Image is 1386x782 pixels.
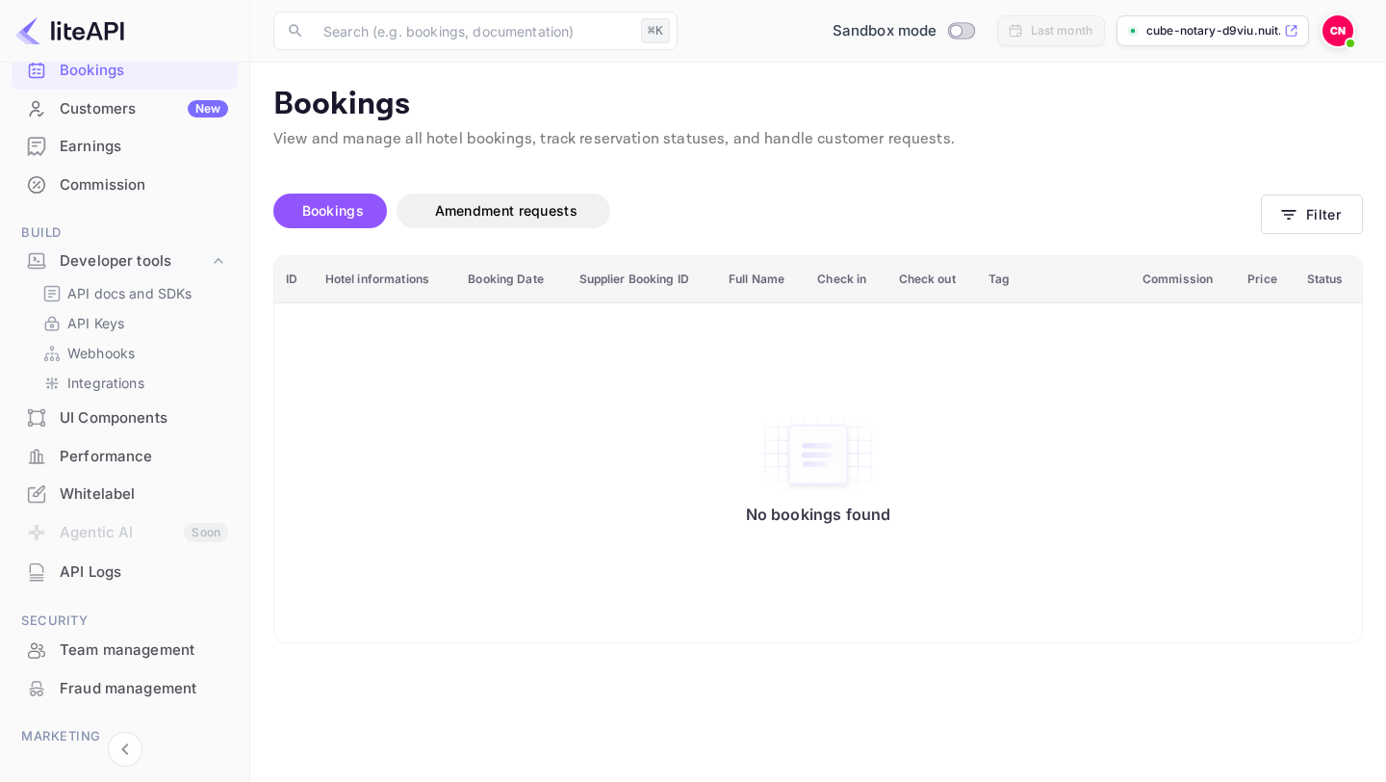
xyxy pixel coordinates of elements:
[35,369,230,397] div: Integrations
[1146,22,1280,39] p: cube-notary-d9viu.nuit...
[273,194,1261,228] div: account-settings tabs
[60,483,228,506] div: Whitelabel
[12,632,238,667] a: Team management
[12,167,238,202] a: Commission
[12,670,238,706] a: Fraud management
[42,283,222,303] a: API docs and SDKs
[60,174,228,196] div: Commission
[12,400,238,437] div: UI Components
[12,52,238,90] div: Bookings
[760,414,876,495] img: No bookings found
[60,136,228,158] div: Earnings
[12,400,238,435] a: UI Components
[12,670,238,708] div: Fraud management
[1031,22,1093,39] div: Last month
[273,128,1363,151] p: View and manage all hotel bookings, track reservation statuses, and handle customer requests.
[435,202,577,219] span: Amendment requests
[274,256,1362,643] table: booking table
[67,343,135,363] p: Webhooks
[12,91,238,126] a: CustomersNew
[1322,15,1353,46] img: Cube Notary
[108,732,142,767] button: Collapse navigation
[1261,195,1363,234] button: Filter
[42,373,222,393] a: Integrations
[1296,256,1362,303] th: Status
[42,313,222,333] a: API Keys
[12,91,238,128] div: CustomersNew
[60,639,228,662] div: Team management
[15,15,124,46] img: LiteAPI logo
[12,726,238,747] span: Marketing
[60,756,228,778] div: Vouchers
[977,256,1131,303] th: Tag
[60,60,228,82] div: Bookings
[12,476,238,513] div: Whitelabel
[60,250,209,273] div: Developer tools
[12,438,238,474] a: Performance
[60,561,228,584] div: API Logs
[314,256,457,303] th: Hotel informations
[12,632,238,669] div: Team management
[12,554,238,589] a: API Logs
[12,438,238,476] div: Performance
[67,373,144,393] p: Integrations
[456,256,567,303] th: Booking Date
[60,98,228,120] div: Customers
[12,52,238,88] a: Bookings
[312,12,633,50] input: Search (e.g. bookings, documentation)
[35,339,230,367] div: Webhooks
[67,313,124,333] p: API Keys
[188,100,228,117] div: New
[60,446,228,468] div: Performance
[1236,256,1295,303] th: Price
[274,256,314,303] th: ID
[887,256,977,303] th: Check out
[273,86,1363,124] p: Bookings
[12,128,238,166] div: Earnings
[806,256,886,303] th: Check in
[12,222,238,244] span: Build
[12,167,238,204] div: Commission
[12,245,238,278] div: Developer tools
[825,20,982,42] div: Switch to Production mode
[833,20,937,42] span: Sandbox mode
[12,554,238,591] div: API Logs
[35,279,230,307] div: API docs and SDKs
[42,343,222,363] a: Webhooks
[67,283,192,303] p: API docs and SDKs
[60,678,228,700] div: Fraud management
[746,505,891,524] p: No bookings found
[568,256,718,303] th: Supplier Booking ID
[12,476,238,511] a: Whitelabel
[12,611,238,632] span: Security
[12,128,238,164] a: Earnings
[641,18,670,43] div: ⌘K
[1131,256,1236,303] th: Commission
[60,407,228,430] div: UI Components
[717,256,806,303] th: Full Name
[302,202,364,219] span: Bookings
[35,309,230,337] div: API Keys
